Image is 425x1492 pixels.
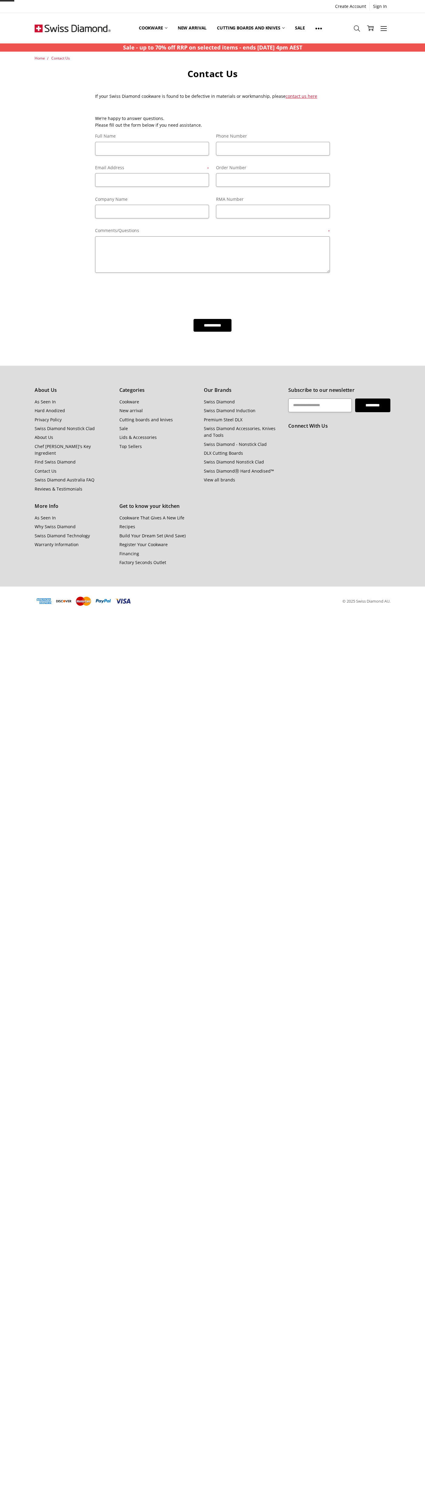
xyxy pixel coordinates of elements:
label: Phone Number [216,133,330,139]
a: Top Sellers [119,443,142,449]
a: Cookware [134,15,173,42]
a: Find Swiss Diamond [35,459,76,465]
a: Swiss Diamond Nonstick Clad [204,459,264,465]
a: As Seen In [35,399,56,405]
a: Swiss Diamond [204,399,235,405]
a: Register Your Cookware [119,542,168,547]
a: Lids & Accessories [119,434,157,440]
a: Swiss Diamond Accessories, Knives and Tools [204,426,276,438]
a: Create Account [332,2,369,11]
a: Chef [PERSON_NAME]'s Key Ingredient [35,443,91,456]
a: contact us here [286,93,317,99]
label: Comments/Questions [95,227,330,234]
a: Show All [310,15,327,42]
p: We're happy to answer questions. Please fill out the form below if you need assistance. [95,115,330,129]
strong: Sale - up to 70% off RRP on selected items - ends [DATE] 4pm AEST [123,44,302,51]
a: Cookware That Gives A New Life [119,515,184,521]
label: Order Number [216,164,330,171]
a: Privacy Policy [35,417,62,423]
a: New arrival [173,15,212,42]
iframe: reCAPTCHA [95,282,187,305]
a: Swiss Diamond - Nonstick Clad [204,441,267,447]
a: View all brands [204,477,235,483]
h5: Connect With Us [288,422,390,430]
a: Cutting boards and knives [119,417,173,423]
a: Cookware [119,399,139,405]
a: Recipes [119,524,135,529]
label: Full Name [95,133,209,139]
a: DLX Cutting Boards [204,450,243,456]
a: Financing [119,551,139,556]
a: Factory Seconds Outlet [119,559,166,565]
p: © 2025 Swiss Diamond AU. [342,598,390,604]
a: Contact Us [51,56,70,61]
a: Swiss Diamond Induction [204,408,255,413]
a: Premium Steel DLX [204,417,242,423]
a: Build Your Dream Set (And Save) [119,533,186,539]
h5: Get to know your kitchen [119,502,197,510]
h5: Subscribe to our newsletter [288,386,390,394]
a: Swiss Diamond Nonstick Clad [35,426,95,431]
a: Reviews & Testimonials [35,486,82,492]
a: Home [35,56,45,61]
h1: Contact Us [95,68,330,80]
a: Sign In [370,2,390,11]
a: Swiss Diamond Technology [35,533,90,539]
a: Cutting boards and knives [212,15,290,42]
label: Company Name [95,196,209,203]
label: Email Address [95,164,209,171]
a: Warranty Information [35,542,79,547]
h5: Categories [119,386,197,394]
a: About Us [35,434,53,440]
a: As Seen In [35,515,56,521]
a: Sale [290,15,310,42]
a: Swiss Diamond Australia FAQ [35,477,94,483]
a: Why Swiss Diamond [35,524,76,529]
a: Sale [119,426,128,431]
h5: About Us [35,386,112,394]
h5: Our Brands [204,386,282,394]
a: New arrival [119,408,143,413]
label: RMA Number [216,196,330,203]
img: Free Shipping On Every Order [35,13,111,43]
a: Swiss DiamondⓇ Hard Anodised™ [204,468,274,474]
p: If your Swiss Diamond cookware is found to be defective in materials or workmanship, please [95,93,330,100]
h5: More Info [35,502,112,510]
a: Contact Us [35,468,57,474]
a: Hard Anodized [35,408,65,413]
